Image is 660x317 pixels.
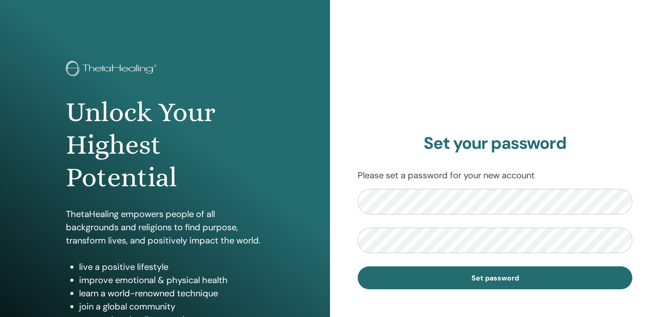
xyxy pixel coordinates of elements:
p: ThetaHealing empowers people of all backgrounds and religions to find purpose, transform lives, a... [66,207,264,247]
span: Set password [471,273,519,283]
p: Please set a password for your new account [358,169,632,182]
li: improve emotional & physical health [79,273,264,287]
button: Set password [358,266,632,289]
h1: Unlock Your Highest Potential [66,96,264,194]
li: learn a world-renowned technique [79,287,264,300]
li: live a positive lifestyle [79,260,264,273]
li: join a global community [79,300,264,313]
h2: Set your password [358,133,632,154]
